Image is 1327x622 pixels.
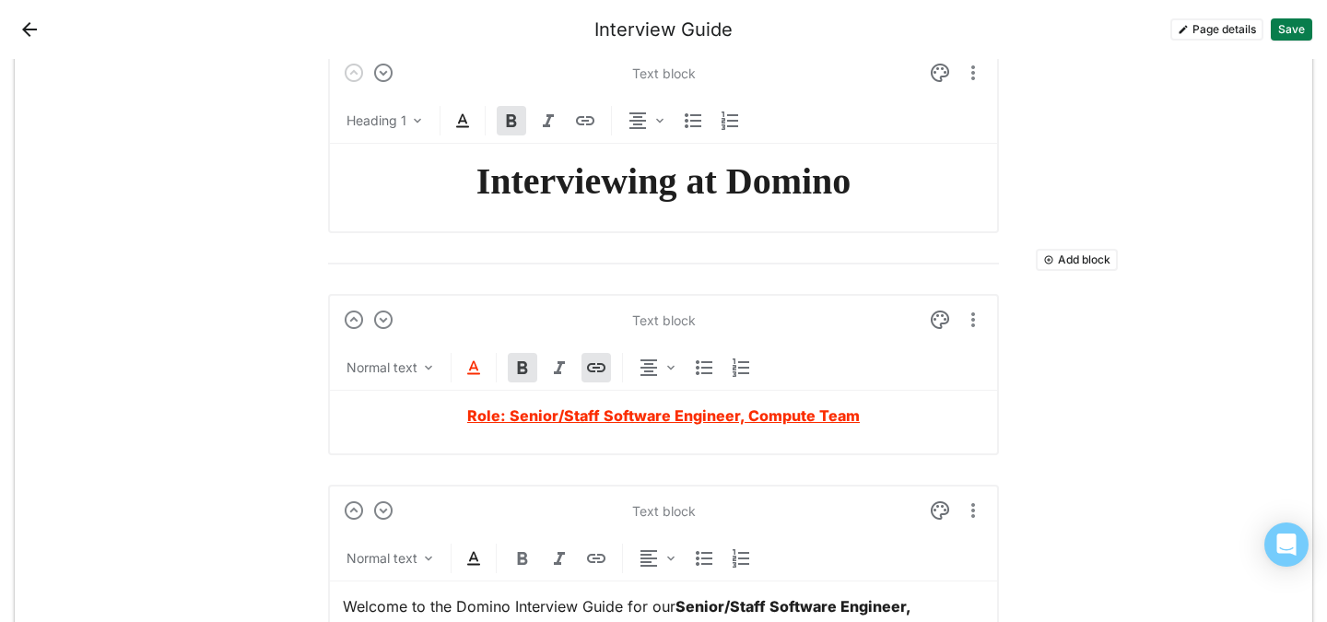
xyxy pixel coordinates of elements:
[476,160,851,202] strong: Interviewing at Domino
[962,305,984,334] button: More options
[1036,249,1118,271] button: Add block
[1271,18,1312,41] button: Save
[632,65,696,81] div: Text block
[15,15,44,44] button: Back
[594,18,733,41] div: Interview Guide
[1170,18,1263,41] button: Page details
[962,496,984,525] button: More options
[632,312,696,328] div: Text block
[346,358,417,377] div: Normal text
[1264,522,1309,567] div: Open Intercom Messenger
[962,58,984,88] button: More options
[467,406,860,425] a: Role: Senior/Staff Software Engineer, Compute Team
[346,549,417,568] div: Normal text
[346,111,406,130] div: Heading 1
[632,503,696,519] div: Text block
